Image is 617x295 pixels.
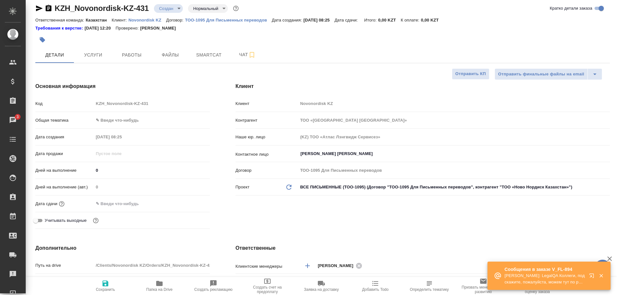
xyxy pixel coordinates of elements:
[495,68,602,80] div: split button
[154,4,183,13] div: Создан
[550,5,592,12] span: Кратко детали заказа
[410,287,449,292] span: Определить тематику
[236,244,610,252] h4: Ответственные
[236,117,298,124] p: Контрагент
[92,216,100,225] button: Выбери, если сб и вс нужно считать рабочими днями для выполнения заказа.
[236,184,250,190] p: Проект
[94,149,150,158] input: Пустое поле
[146,287,173,292] span: Папка на Drive
[298,277,610,288] div: Казахстан
[94,199,150,208] input: ✎ Введи что-нибудь
[35,184,94,190] p: Дней на выполнение (авт.)
[185,18,272,22] p: ТОО-1095 Для Письменных переводов
[606,153,608,154] button: Open
[35,18,86,22] p: Ответственная команда:
[298,166,610,175] input: Пустое поле
[185,17,272,22] a: ТОО-1095 Для Письменных переводов
[236,263,298,270] p: Клиентские менеджеры
[94,261,210,270] input: Пустое поле
[96,287,115,292] span: Сохранить
[460,285,506,294] span: Призвать менеджера по развитию
[112,18,128,22] p: Клиент:
[94,115,210,126] div: ✎ Введи что-нибудь
[294,277,348,295] button: Заявка на доставку
[155,51,186,59] span: Файлы
[318,263,357,269] span: [PERSON_NAME]
[236,82,610,90] h4: Клиент
[232,4,240,13] button: Доп статусы указывают на важность/срочность заказа
[495,68,588,80] button: Отправить финальные файлы на email
[35,100,94,107] p: Код
[191,6,220,11] button: Нормальный
[402,277,456,295] button: Определить тематику
[140,25,181,31] p: [PERSON_NAME]
[335,18,359,22] p: Дата сдачи:
[300,258,315,273] button: Добавить менеджера
[45,217,87,224] span: Учитывать выходные
[378,18,401,22] p: 0,00 KZT
[498,71,584,78] span: Отправить финальные файлы на email
[193,51,224,59] span: Smartcat
[236,167,298,174] p: Договор
[585,269,601,285] button: Открыть в новой вкладке
[362,287,389,292] span: Добавить Todo
[35,134,94,140] p: Дата создания
[455,70,486,78] span: Отправить КП
[129,18,166,22] p: Novonordisk KZ
[452,68,489,80] button: Отправить КП
[298,116,610,125] input: Пустое поле
[58,200,66,208] button: Если добавить услуги и заполнить их объемом, то дата рассчитается автоматически
[35,244,210,252] h4: Дополнительно
[236,151,298,158] p: Контактное лицо
[595,260,611,276] button: 🙏
[166,18,185,22] p: Договор:
[132,277,186,295] button: Папка на Drive
[240,277,294,295] button: Создать счет на предоплату
[456,277,510,295] button: Призвать менеджера по развитию
[94,166,210,175] input: ✎ Введи что-нибудь
[94,132,150,142] input: Пустое поле
[35,33,49,47] button: Добавить тэг
[505,273,585,285] p: [PERSON_NAME]: LegalQA Коллеги, подскажите, пожалуйста, можем тут по редактуре пройти?
[421,18,443,22] p: 0,00 KZT
[85,25,116,31] p: [DATE] 12:20
[78,277,132,295] button: Сохранить
[78,51,109,59] span: Услуги
[116,25,140,31] p: Проверено:
[272,18,303,22] p: Дата создания:
[401,18,421,22] p: К оплате:
[35,201,58,207] p: Дата сдачи
[55,4,149,13] a: KZH_Novonordisk-KZ-431
[35,82,210,90] h4: Основная информация
[35,262,94,269] p: Путь на drive
[35,117,94,124] p: Общая тематика
[35,25,85,31] div: Нажми, чтобы открыть папку с инструкцией
[244,285,291,294] span: Создать счет на предоплату
[157,6,175,11] button: Создан
[94,182,210,192] input: Пустое поле
[236,100,298,107] p: Клиент
[35,151,94,157] p: Дата продажи
[364,18,378,22] p: Итого:
[194,287,233,292] span: Создать рекламацию
[505,266,585,273] p: Сообщения в заказе V_FL-894
[116,51,147,59] span: Работы
[248,51,256,59] svg: Подписаться
[13,114,22,120] span: 3
[186,277,240,295] button: Создать рекламацию
[236,134,298,140] p: Наше юр. лицо
[298,182,610,193] div: ВСЕ ПИСЬМЕННЫЕ (ТОО-1095) (Договор "ТОО-1095 Для Письменных переводов", контрагент "ТОО «Ново Нор...
[45,4,52,12] button: Скопировать ссылку
[35,4,43,12] button: Скопировать ссылку для ЯМессенджера
[348,277,402,295] button: Добавить Todo
[304,287,339,292] span: Заявка на доставку
[232,51,263,59] span: Чат
[35,167,94,174] p: Дней на выполнение
[2,112,24,128] a: 3
[318,262,364,270] div: [PERSON_NAME]
[298,99,610,108] input: Пустое поле
[94,99,210,108] input: Пустое поле
[96,117,202,124] div: ✎ Введи что-нибудь
[303,18,335,22] p: [DATE] 08:25
[595,273,608,279] button: Закрыть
